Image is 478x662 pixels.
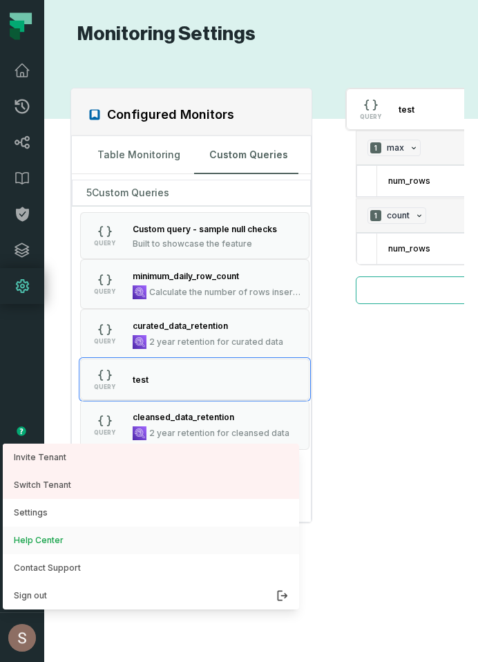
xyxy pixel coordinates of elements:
[3,471,299,499] button: Switch Tenant
[133,412,234,422] span: cleansed_data_retention
[72,180,311,206] div: 5 Custom Queries
[80,212,309,259] button: QUERYBuilt to showcase the feature
[80,359,309,400] button: QUERY
[3,444,299,609] div: avatar of Shay Gafniel
[133,238,252,249] span: Built to showcase the feature
[387,142,404,153] span: max
[94,384,115,390] span: QUERY
[3,582,299,609] button: Sign out
[3,444,299,471] a: Invite Tenant
[94,338,115,345] span: QUERY
[133,271,239,281] span: minimum_daily_row_count
[80,259,309,309] button: QUERYCalculate the number of rows inserted each day. The count must be ≥100 for every day.
[80,400,309,450] button: QUERY2 year retention for cleansed data
[3,554,299,582] a: Contact Support
[370,210,381,221] span: 1
[80,309,309,359] button: QUERY2 year retention for curated data
[133,321,228,331] span: curated_data_retention
[107,105,234,124] h2: Configured Monitors
[149,337,283,348] span: 2 year retention for curated data
[70,22,256,46] h1: Monitoring Settings
[133,224,277,234] span: Custom query - sample null checks
[370,142,381,153] span: 1
[8,624,36,652] img: avatar of Shay Gafniel
[133,375,149,385] span: test
[94,429,115,436] span: QUERY
[94,288,115,295] span: QUERY
[387,210,410,221] span: count
[360,113,381,120] span: QUERY
[194,136,298,173] button: Custom Queries
[149,287,301,298] span: Calculate the number of rows inserted each day. The count must be ≥100 for every day.
[149,428,289,439] span: 2 year retention for cleansed data
[3,499,299,527] button: Settings
[3,527,299,554] a: Help Center
[84,136,189,173] button: Table Monitoring
[399,104,414,115] span: test
[94,240,115,247] span: QUERY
